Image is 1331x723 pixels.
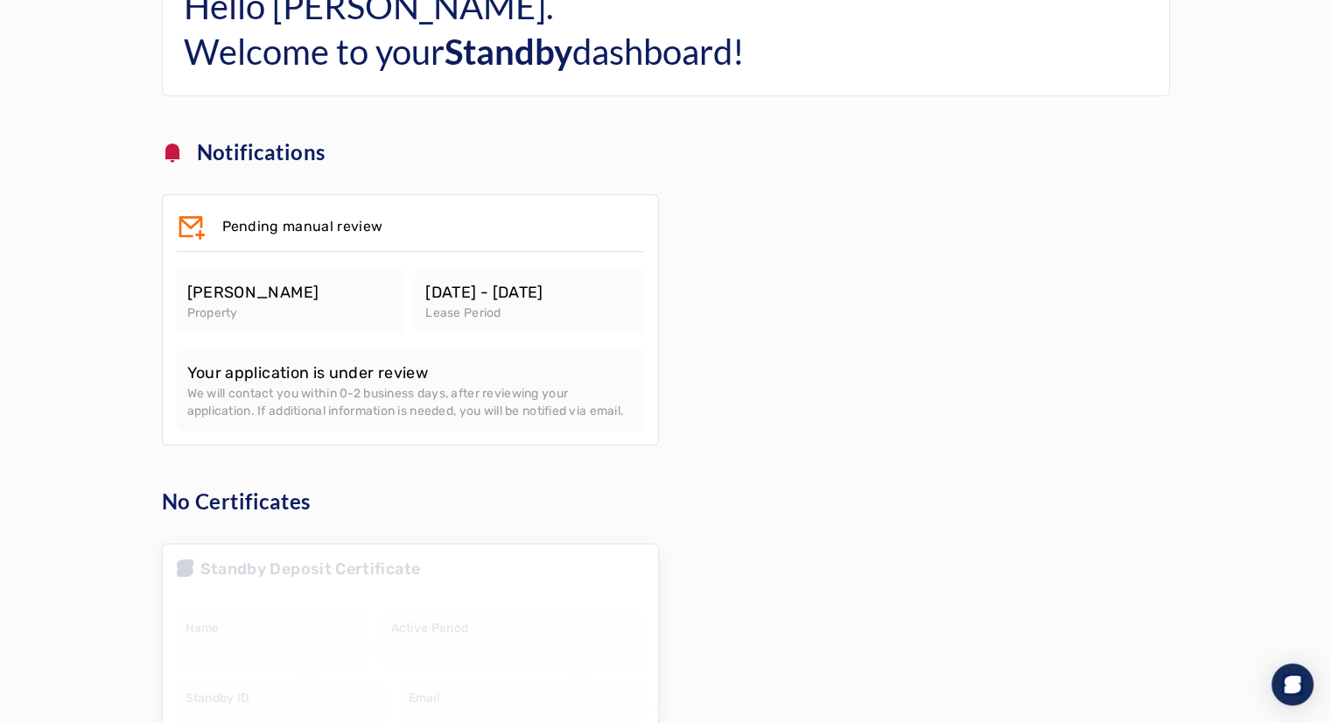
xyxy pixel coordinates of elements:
p: Your application is under review [187,361,634,385]
div: Open Intercom Messenger [1271,663,1313,705]
p: Notifications [197,138,326,166]
p: [PERSON_NAME] [187,280,395,305]
p: Lease Period [425,305,633,322]
p: Property [187,305,395,322]
p: Pending manual review [222,216,383,237]
p: [DATE] - [DATE] [425,280,633,305]
p: No Certificates [162,488,311,516]
span: Standby [445,31,572,73]
p: We will contact you within 0-2 business days, after reviewing your application. If additional inf... [187,385,634,420]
